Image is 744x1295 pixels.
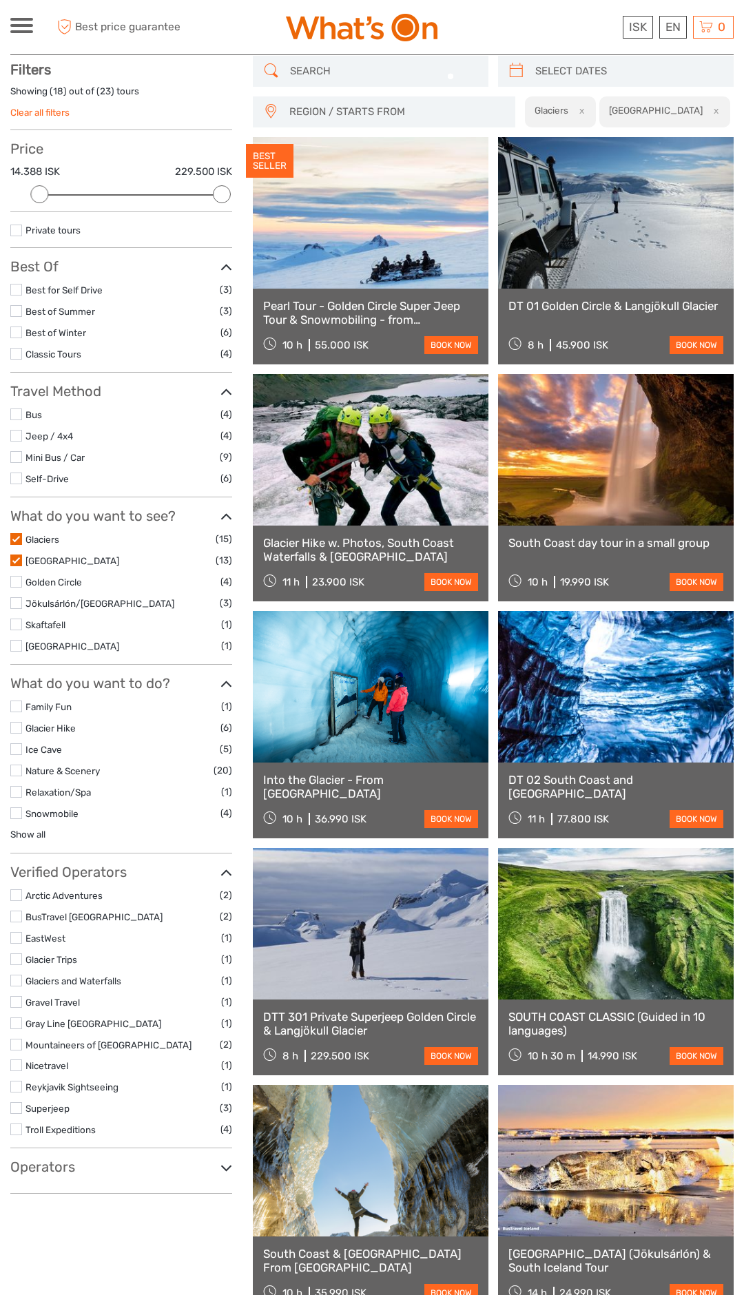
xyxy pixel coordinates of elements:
label: 23 [100,85,111,98]
a: Mini Bus / Car [25,452,85,463]
a: Skaftafell [25,619,65,630]
h3: Operators [10,1159,232,1175]
a: Mountaineers of [GEOGRAPHIC_DATA] [25,1039,192,1050]
div: 23.900 ISK [312,576,364,588]
span: (6) [220,720,232,736]
span: (1) [221,930,232,946]
a: Glaciers [25,534,59,545]
span: (1) [221,951,232,967]
div: 45.900 ISK [556,339,608,351]
div: EN [659,16,687,39]
div: 36.990 ISK [315,813,366,825]
a: Gravel Travel [25,997,80,1008]
a: Golden Circle [25,577,82,588]
span: (1) [221,994,232,1010]
span: (1) [221,1079,232,1095]
span: 10 h [282,813,302,825]
a: book now [424,1047,478,1065]
a: South Coast day tour in a small group [508,536,723,550]
a: BusTravel [GEOGRAPHIC_DATA] [25,911,163,922]
span: (4) [220,574,232,590]
a: [GEOGRAPHIC_DATA] [25,641,119,652]
button: x [705,103,723,118]
a: Glacier Hike [25,723,76,734]
a: South Coast & [GEOGRAPHIC_DATA] From [GEOGRAPHIC_DATA] [263,1247,478,1275]
span: (9) [220,449,232,465]
span: (2) [220,909,232,924]
a: Relaxation/Spa [25,787,91,798]
span: (13) [216,552,232,568]
h3: Price [10,141,232,157]
a: book now [424,810,478,828]
a: SOUTH COAST CLASSIC (Guided in 10 languages) [508,1010,723,1038]
span: (1) [221,1057,232,1073]
a: [GEOGRAPHIC_DATA] (Jökulsárlón) & South Iceland Tour [508,1247,723,1275]
span: (2) [220,887,232,903]
a: Bus [25,409,42,420]
h3: What do you want to see? [10,508,232,524]
span: (4) [220,406,232,422]
span: (3) [220,595,232,611]
div: 14.990 ISK [588,1050,637,1062]
div: 19.990 ISK [560,576,609,588]
span: (1) [221,698,232,714]
h3: What do you want to do? [10,675,232,692]
h3: Verified Operators [10,864,232,880]
span: (2) [220,1037,232,1053]
span: (1) [221,973,232,988]
a: book now [670,573,723,591]
a: Pearl Tour - Golden Circle Super Jeep Tour & Snowmobiling - from [GEOGRAPHIC_DATA] [263,299,478,327]
div: 55.000 ISK [315,339,369,351]
label: 18 [53,85,63,98]
a: Private tours [25,225,81,236]
a: book now [670,1047,723,1065]
a: Ice Cave [25,744,62,755]
a: Gray Line [GEOGRAPHIC_DATA] [25,1018,161,1029]
span: (4) [220,805,232,821]
a: Jeep / 4x4 [25,431,73,442]
span: (1) [221,617,232,632]
div: 77.800 ISK [557,813,609,825]
span: (1) [221,638,232,654]
span: ISK [629,20,647,34]
a: book now [670,810,723,828]
span: 11 h [282,576,300,588]
a: Glacier Hike w. Photos, South Coast Waterfalls & [GEOGRAPHIC_DATA] [263,536,478,564]
span: Best price guarantee [54,16,192,39]
button: x [570,103,589,118]
span: (6) [220,470,232,486]
a: book now [670,336,723,354]
span: (3) [220,1100,232,1116]
span: 10 h [282,339,302,351]
a: Classic Tours [25,349,81,360]
div: 229.500 ISK [311,1050,369,1062]
h2: [GEOGRAPHIC_DATA] [609,105,703,116]
a: book now [424,573,478,591]
span: (4) [220,346,232,362]
span: (6) [220,324,232,340]
a: Into the Glacier - From [GEOGRAPHIC_DATA] [263,773,478,801]
a: Reykjavik Sightseeing [25,1081,118,1092]
img: What's On [286,14,437,41]
h3: Best Of [10,258,232,275]
span: (1) [221,1015,232,1031]
button: REGION / STARTS FROM [283,101,508,123]
span: (3) [220,303,232,319]
a: Superjeep [25,1103,70,1114]
a: Troll Expeditions [25,1124,96,1135]
h3: Travel Method [10,383,232,400]
a: Best for Self Drive [25,284,103,296]
span: 0 [716,20,727,34]
h2: Glaciers [535,105,568,116]
span: (20) [214,763,232,778]
a: DT 01 Golden Circle & Langjökull Glacier [508,299,723,313]
span: (1) [221,784,232,800]
a: EastWest [25,933,65,944]
a: Glacier Trips [25,954,77,965]
span: 10 h 30 m [528,1050,575,1062]
span: (15) [216,531,232,547]
span: (5) [220,741,232,757]
a: Arctic Adventures [25,890,103,901]
a: Nicetravel [25,1060,68,1071]
span: (4) [220,428,232,444]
